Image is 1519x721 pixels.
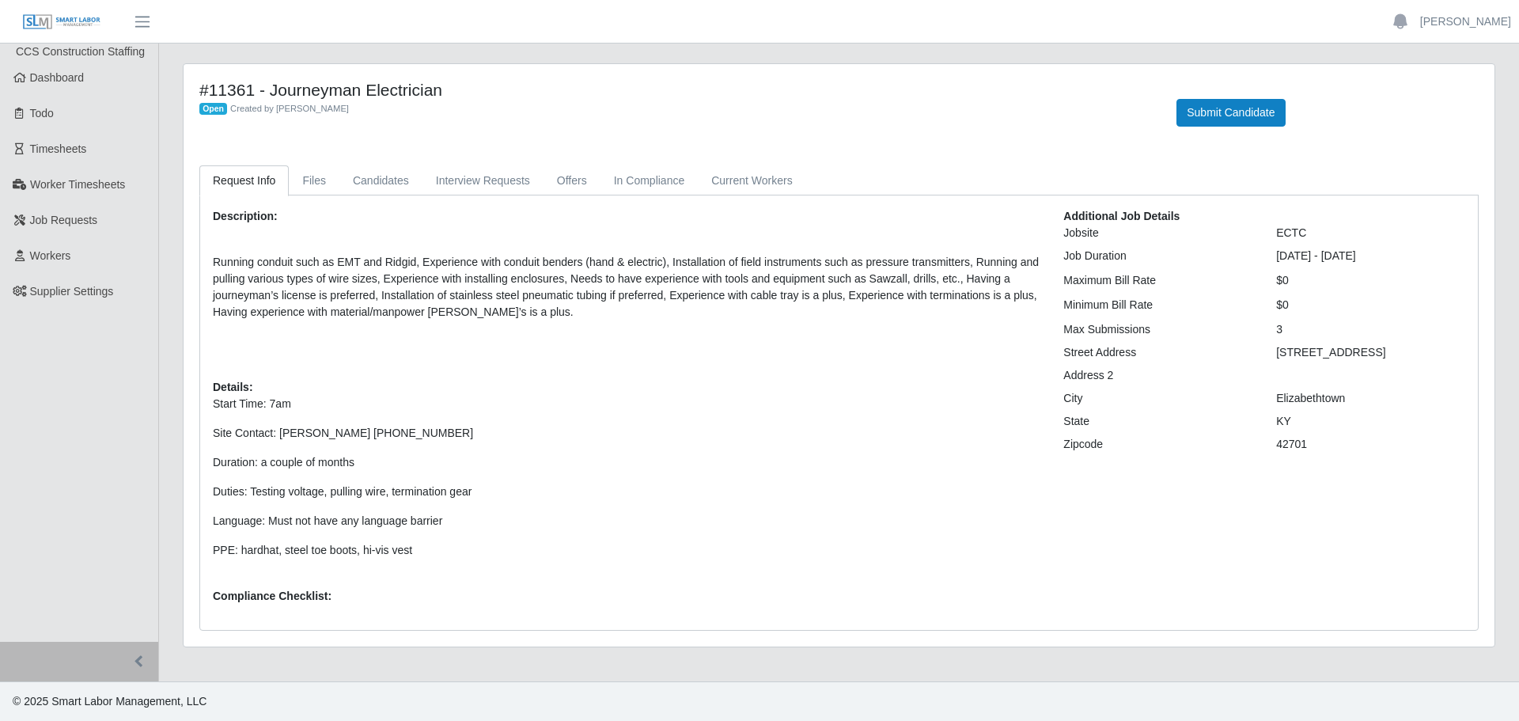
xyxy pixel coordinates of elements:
span: Worker Timesheets [30,178,125,191]
div: [DATE] - [DATE] [1264,248,1477,264]
p: Site Contact: [PERSON_NAME] [PHONE_NUMBER] [213,425,1040,442]
div: Maximum Bill Rate [1051,272,1264,289]
a: Offers [544,165,600,196]
span: Timesheets [30,142,87,155]
a: Current Workers [698,165,805,196]
div: City [1051,390,1264,407]
b: Details: [213,381,253,393]
a: Candidates [339,165,422,196]
a: Request Info [199,165,289,196]
h4: #11361 - Journeyman Electrician [199,80,1153,100]
div: [STREET_ADDRESS] [1264,344,1477,361]
div: KY [1264,413,1477,430]
b: Description: [213,210,278,222]
button: Submit Candidate [1176,99,1285,127]
a: [PERSON_NAME] [1420,13,1511,30]
span: Open [199,103,227,116]
p: Language: Must not have any language barrier [213,513,1040,529]
div: Job Duration [1051,248,1264,264]
span: Todo [30,107,54,120]
p: PPE: hardhat, steel toe boots, hi-vis vest [213,542,1040,559]
a: Interview Requests [422,165,544,196]
div: 3 [1264,321,1477,338]
span: Job Requests [30,214,98,226]
div: Address 2 [1051,367,1264,384]
div: ECTC [1264,225,1477,241]
span: Dashboard [30,71,85,84]
div: Street Address [1051,344,1264,361]
a: Files [289,165,339,196]
img: SLM Logo [22,13,101,31]
p: Start Time: 7am [213,396,1040,412]
p: Running conduit such as EMT and Ridgid, Experience with conduit benders (hand & electric), Instal... [213,254,1040,321]
div: Max Submissions [1051,321,1264,338]
div: Jobsite [1051,225,1264,241]
div: $0 [1264,297,1477,313]
span: Created by [PERSON_NAME] [230,104,349,113]
b: Additional Job Details [1063,210,1180,222]
div: Minimum Bill Rate [1051,297,1264,313]
div: Zipcode [1051,436,1264,453]
span: Workers [30,249,71,262]
div: State [1051,413,1264,430]
span: CCS Construction Staffing [16,45,145,58]
div: $0 [1264,272,1477,289]
a: In Compliance [600,165,699,196]
span: Supplier Settings [30,285,114,298]
p: Duties: Testing voltage, pulling wire, termination gear [213,484,1040,500]
b: Compliance Checklist: [213,590,331,602]
div: Elizabethtown [1264,390,1477,407]
div: 42701 [1264,436,1477,453]
span: © 2025 Smart Labor Management, LLC [13,695,206,708]
p: Duration: a couple of months [213,454,1040,471]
